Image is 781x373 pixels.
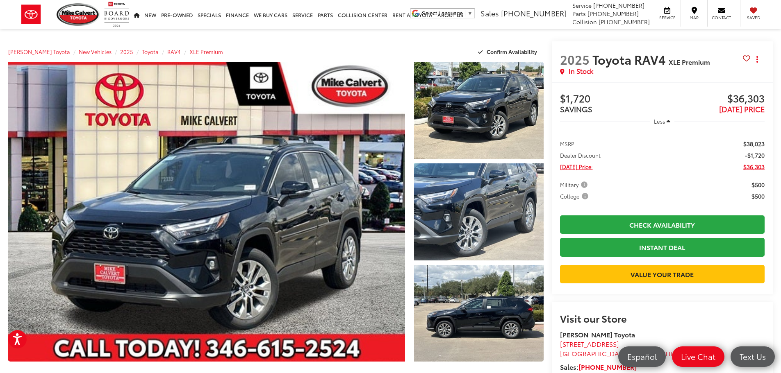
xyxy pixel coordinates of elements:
[560,362,637,371] strong: Sales:
[167,48,181,55] a: RAV4
[572,1,592,9] span: Service
[120,48,133,55] a: 2025
[414,265,544,362] a: Expand Photo 3
[658,15,676,20] span: Service
[745,151,765,159] span: -$1,720
[142,48,159,55] a: Toyota
[572,9,586,18] span: Parts
[587,9,639,18] span: [PHONE_NUMBER]
[487,48,537,55] span: Confirm Availability
[560,265,765,283] a: Value Your Trade
[669,57,710,66] span: XLE Premium
[560,181,589,189] span: Military
[189,48,223,55] a: XLE Premium
[560,313,765,323] h2: Visit our Store
[743,163,765,171] span: $36,303
[685,15,703,20] span: Map
[743,140,765,148] span: $38,023
[599,18,650,26] span: [PHONE_NUMBER]
[412,264,544,363] img: 2025 Toyota RAV4 XLE Premium
[756,56,758,63] span: dropdown dots
[8,48,70,55] a: [PERSON_NAME] Toyota
[731,346,775,367] a: Text Us
[480,8,499,18] span: Sales
[560,348,628,358] span: [GEOGRAPHIC_DATA]
[412,61,544,160] img: 2025 Toyota RAV4 XLE Premium
[560,339,719,358] a: [STREET_ADDRESS] [GEOGRAPHIC_DATA],[GEOGRAPHIC_DATA] 77054
[560,163,593,171] span: [DATE] Price:
[501,8,567,18] span: [PHONE_NUMBER]
[650,114,674,129] button: Less
[560,181,590,189] button: Military
[618,346,666,367] a: Español
[750,52,765,66] button: Actions
[560,104,592,114] span: SAVINGS
[560,140,576,148] span: MSRP:
[677,351,720,362] span: Live Chat
[631,348,699,358] span: [GEOGRAPHIC_DATA]
[8,62,405,362] a: Expand Photo 0
[79,48,112,55] a: New Vehicles
[578,362,637,371] a: [PHONE_NUMBER]
[560,238,765,256] a: Instant Deal
[560,192,590,200] span: College
[4,60,409,363] img: 2025 Toyota RAV4 XLE Premium
[560,339,619,348] span: [STREET_ADDRESS]
[560,93,663,105] span: $1,720
[592,50,669,68] span: Toyota RAV4
[414,62,544,159] a: Expand Photo 1
[414,163,544,260] a: Expand Photo 2
[560,215,765,234] a: Check Availability
[572,18,597,26] span: Collision
[735,351,770,362] span: Text Us
[560,330,635,339] strong: [PERSON_NAME] Toyota
[751,192,765,200] span: $500
[712,15,731,20] span: Contact
[474,45,544,59] button: Confirm Availability
[672,346,724,367] a: Live Chat
[623,351,661,362] span: Español
[719,104,765,114] span: [DATE] PRICE
[412,162,544,261] img: 2025 Toyota RAV4 XLE Premium
[560,50,590,68] span: 2025
[467,10,473,16] span: ▼
[560,151,601,159] span: Dealer Discount
[593,1,644,9] span: [PHONE_NUMBER]
[560,192,591,200] button: College
[745,15,763,20] span: Saved
[654,118,665,125] span: Less
[662,93,765,105] span: $36,303
[751,181,765,189] span: $500
[57,3,100,26] img: Mike Calvert Toyota
[560,348,719,358] span: ,
[569,66,593,76] span: In Stock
